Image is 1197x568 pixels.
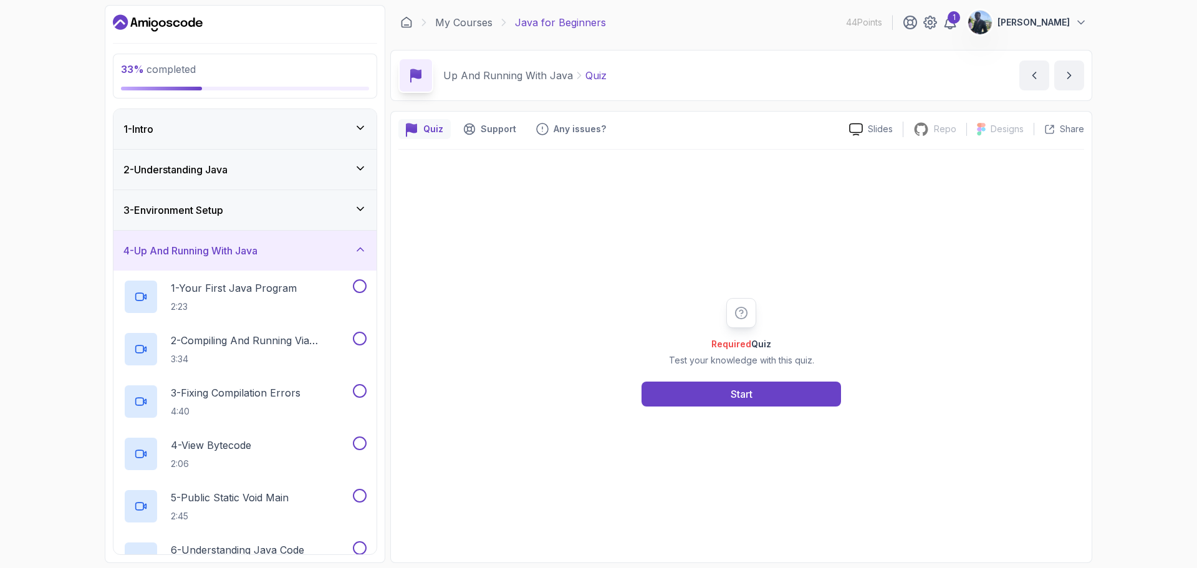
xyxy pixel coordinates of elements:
button: 1-Intro [113,109,377,149]
p: Slides [868,123,893,135]
a: Dashboard [400,16,413,29]
button: Support button [456,119,524,139]
p: 3:34 [171,353,350,365]
p: 44 Points [846,16,882,29]
button: Start [642,382,841,407]
p: Designs [991,123,1024,135]
button: 2-Compiling And Running Via Terminal3:34 [123,332,367,367]
button: 3-Fixing Compilation Errors4:40 [123,384,367,419]
h2: Quiz [669,338,814,350]
p: 3 - Fixing Compilation Errors [171,385,300,400]
h3: 3 - Environment Setup [123,203,223,218]
button: user profile image[PERSON_NAME] [968,10,1087,35]
p: Repo [934,123,956,135]
button: quiz button [398,119,451,139]
p: 1 - Your First Java Program [171,281,297,296]
p: Support [481,123,516,135]
p: Any issues? [554,123,606,135]
span: Required [711,339,751,349]
button: 4-Up And Running With Java [113,231,377,271]
p: 4 - View Bytecode [171,438,251,453]
p: Up And Running With Java [443,68,573,83]
p: 4:40 [171,405,300,418]
p: Quiz [585,68,607,83]
button: previous content [1019,60,1049,90]
p: 2:06 [171,458,251,470]
a: Slides [839,123,903,136]
a: Dashboard [113,13,203,33]
p: [PERSON_NAME] [997,16,1070,29]
div: 1 [948,11,960,24]
a: 1 [943,15,958,30]
p: 2:45 [171,510,289,522]
button: 5-Public Static Void Main2:45 [123,489,367,524]
p: Test your knowledge with this quiz. [669,354,814,367]
button: 3-Environment Setup [113,190,377,230]
button: 2-Understanding Java [113,150,377,190]
h3: 2 - Understanding Java [123,162,228,177]
a: My Courses [435,15,493,30]
button: Share [1034,123,1084,135]
div: Start [731,387,752,402]
h3: 4 - Up And Running With Java [123,243,257,258]
p: Java for Beginners [515,15,606,30]
p: 2:23 [171,301,297,313]
p: 5 - Public Static Void Main [171,490,289,505]
span: 33 % [121,63,144,75]
p: Quiz [423,123,443,135]
button: next content [1054,60,1084,90]
h3: 1 - Intro [123,122,153,137]
span: completed [121,63,196,75]
p: Share [1060,123,1084,135]
button: 1-Your First Java Program2:23 [123,279,367,314]
p: 6 - Understanding Java Code [171,542,304,557]
img: user profile image [968,11,992,34]
button: 4-View Bytecode2:06 [123,436,367,471]
p: 2 - Compiling And Running Via Terminal [171,333,350,348]
button: Feedback button [529,119,613,139]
